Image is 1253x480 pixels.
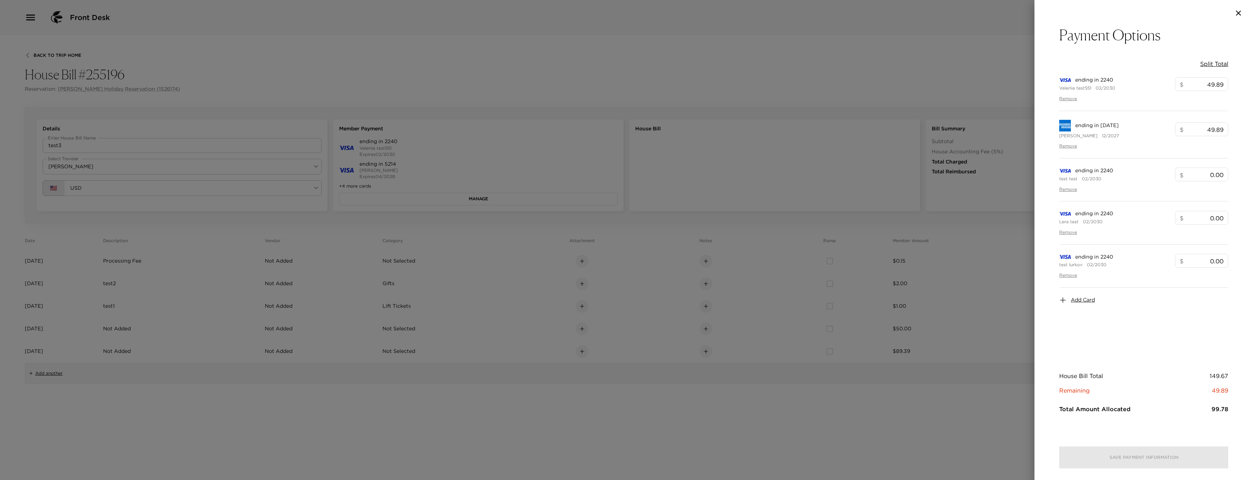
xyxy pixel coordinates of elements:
[1059,176,1077,182] p: test test
[1075,76,1113,84] span: ending in 2240
[1059,371,1103,380] p: House Bill Total
[1059,229,1077,236] button: Remove
[1075,253,1113,261] span: ending in 2240
[1059,120,1071,131] img: credit card type
[1059,133,1097,139] p: [PERSON_NAME]
[1059,405,1131,413] p: Total Amount Allocated
[1059,78,1071,82] img: credit card type
[1059,272,1077,279] button: Remove
[1059,212,1071,216] img: credit card type
[1059,262,1083,268] p: test Iurkov
[1059,296,1095,304] button: Add Card
[1075,167,1113,174] span: ending in 2240
[1180,257,1183,265] p: $
[1075,210,1113,217] span: ending in 2240
[1082,176,1101,182] p: 02/2030
[1083,219,1103,225] p: 02/2030
[1059,219,1079,225] p: Lera test
[1102,133,1119,139] p: 12/2027
[1059,186,1077,193] button: Remove
[1059,255,1071,259] img: credit card type
[1059,96,1077,102] button: Remove
[1200,60,1228,68] button: Split Total
[1059,26,1228,44] p: Payment Options
[1211,405,1228,413] p: 99.78
[1180,214,1183,223] p: $
[1071,296,1095,304] span: Add Card
[1059,169,1071,173] img: credit card type
[1087,262,1107,268] p: 02/2030
[1212,386,1228,395] p: 49.89
[1180,171,1183,180] p: $
[1210,371,1228,380] p: 149.67
[1096,85,1115,91] p: 02/2030
[1180,125,1183,134] p: $
[1075,122,1119,129] span: ending in [DATE]
[1059,386,1090,395] p: Remaining
[1059,143,1077,149] button: Remove
[1059,85,1091,91] p: Valeriia test551
[1180,80,1183,89] p: $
